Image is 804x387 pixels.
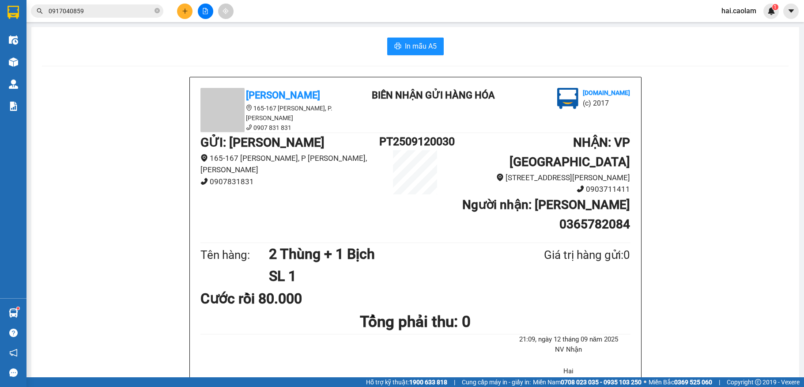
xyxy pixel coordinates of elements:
[366,377,447,387] span: Hỗ trợ kỹ thuật:
[719,377,720,387] span: |
[755,379,761,385] span: copyright
[218,4,234,19] button: aim
[17,307,19,310] sup: 1
[269,243,501,265] h1: 2 Thùng + 1 Bịch
[533,377,642,387] span: Miền Nam
[9,349,18,357] span: notification
[200,176,380,188] li: 0907831831
[198,4,213,19] button: file-add
[787,7,795,15] span: caret-down
[462,377,531,387] span: Cung cấp máy in - giấy in:
[49,6,153,16] input: Tìm tên, số ĐT hoặc mã đơn
[8,6,19,19] img: logo-vxr
[561,379,642,386] strong: 0708 023 035 - 0935 103 250
[583,89,630,96] b: [DOMAIN_NAME]
[507,345,630,355] li: NV Nhận
[246,90,320,101] b: [PERSON_NAME]
[501,246,630,264] div: Giá trị hàng gửi: 0
[200,103,359,123] li: 165-167 [PERSON_NAME], P. [PERSON_NAME]
[200,154,208,162] span: environment
[772,4,778,10] sup: 1
[246,124,252,130] span: phone
[200,178,208,185] span: phone
[246,105,252,111] span: environment
[510,135,630,169] b: NHẬN : VP [GEOGRAPHIC_DATA]
[454,377,455,387] span: |
[783,4,799,19] button: caret-down
[714,5,763,16] span: hai.caolam
[387,38,444,55] button: printerIn mẫu A5
[9,329,18,337] span: question-circle
[9,308,18,318] img: warehouse-icon
[9,102,18,111] img: solution-icon
[200,135,325,150] b: GỬI : [PERSON_NAME]
[182,8,188,14] span: plus
[200,152,380,176] li: 165-167 [PERSON_NAME], P [PERSON_NAME], [PERSON_NAME]
[451,183,630,195] li: 0903711411
[451,172,630,184] li: [STREET_ADDRESS][PERSON_NAME]
[223,8,229,14] span: aim
[394,42,401,51] span: printer
[202,8,208,14] span: file-add
[557,88,578,109] img: logo.jpg
[155,8,160,13] span: close-circle
[507,366,630,377] li: Hai
[674,379,712,386] strong: 0369 525 060
[9,57,18,67] img: warehouse-icon
[462,197,630,231] b: Người nhận : [PERSON_NAME] 0365782084
[200,310,630,334] h1: Tổng phải thu: 0
[649,377,712,387] span: Miền Bắc
[767,7,775,15] img: icon-new-feature
[409,379,447,386] strong: 1900 633 818
[155,7,160,15] span: close-circle
[577,185,584,193] span: phone
[9,368,18,377] span: message
[496,174,504,181] span: environment
[9,35,18,45] img: warehouse-icon
[37,8,43,14] span: search
[507,334,630,345] li: 21:09, ngày 12 tháng 09 năm 2025
[200,123,359,133] li: 0907 831 831
[9,80,18,89] img: warehouse-icon
[644,380,646,384] span: ⚪️
[372,90,495,101] b: BIÊN NHẬN GỬI HÀNG HÓA
[200,288,342,310] div: Cước rồi 80.000
[583,98,630,109] li: (c) 2017
[774,4,777,10] span: 1
[405,41,437,52] span: In mẫu A5
[269,265,501,287] h1: SL 1
[200,246,269,264] div: Tên hàng:
[379,133,451,150] h1: PT2509120030
[177,4,193,19] button: plus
